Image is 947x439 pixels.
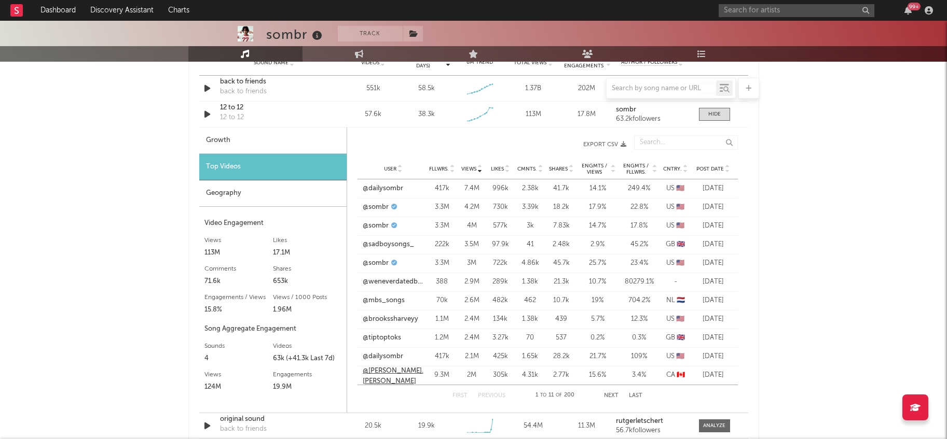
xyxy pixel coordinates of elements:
[363,351,403,362] a: @dailysombr
[429,166,449,172] span: Fllwrs.
[363,295,405,306] a: @mbs_songs
[621,202,657,213] div: 22.8 %
[663,351,689,362] div: US
[491,166,504,172] span: Likes
[694,351,733,362] div: [DATE]
[489,314,512,324] div: 134k
[616,418,663,424] strong: rutgerletschert
[402,56,444,69] span: Videos (last 7 days)
[273,304,341,316] div: 1.96M
[363,183,403,194] a: @dailysombr
[418,421,435,431] div: 19.9k
[548,295,574,306] div: 10.7k
[489,239,512,250] div: 97.9k
[489,351,512,362] div: 425k
[580,314,616,324] div: 5.7 %
[489,333,512,343] div: 3.27k
[517,314,543,324] div: 1.38k
[429,258,455,268] div: 3.3M
[621,351,657,362] div: 109 %
[489,295,512,306] div: 482k
[489,202,512,213] div: 730k
[663,183,689,194] div: US
[429,370,455,380] div: 9.3M
[349,109,397,120] div: 57.6k
[273,263,341,275] div: Shares
[429,277,455,287] div: 388
[452,393,468,399] button: First
[273,352,341,365] div: 63k (+41.3k Last 7d)
[478,393,505,399] button: Previous
[273,291,341,304] div: Views / 1000 Posts
[676,260,684,266] span: 🇺🇸
[696,166,724,172] span: Post Date
[663,277,689,287] div: -
[663,370,689,380] div: CA
[254,60,289,66] span: Sound Name
[676,204,684,210] span: 🇺🇸
[904,6,912,15] button: 99+
[517,333,543,343] div: 70
[580,202,616,213] div: 17.9 %
[363,202,389,213] a: @sombr
[514,60,546,66] span: Total Views
[204,381,273,393] div: 124M
[548,239,574,250] div: 2.48k
[548,183,574,194] div: 41.7k
[429,351,455,362] div: 417k
[694,239,733,250] div: [DATE]
[368,141,626,148] button: Export CSV
[663,314,689,324] div: US
[663,333,689,343] div: GB
[273,275,341,288] div: 653k
[548,333,574,343] div: 537
[556,393,562,398] span: of
[621,221,657,231] div: 17.8 %
[580,295,616,306] div: 19 %
[621,370,657,380] div: 3.4 %
[460,239,484,250] div: 3.5M
[607,84,716,93] input: Search by song name or URL
[220,103,328,113] a: 12 to 12
[621,59,677,66] span: Author / Followers
[489,221,512,231] div: 577k
[363,333,401,343] a: @tiptoptoks
[580,333,616,343] div: 0.2 %
[677,241,685,248] span: 🇬🇧
[621,239,657,250] div: 45.2 %
[694,202,733,213] div: [DATE]
[266,26,325,43] div: sombr
[429,239,455,250] div: 222k
[548,258,574,268] div: 45.7k
[220,77,328,87] a: back to friends
[204,217,341,230] div: Video Engagement
[460,202,484,213] div: 4.2M
[616,106,688,114] a: sombr
[580,163,610,175] span: Engmts / Views
[663,166,682,172] span: Cntry.
[621,314,657,324] div: 12.3 %
[677,334,685,341] span: 🇬🇧
[621,295,657,306] div: 704.2 %
[580,370,616,380] div: 15.6 %
[677,297,685,304] span: 🇳🇱
[580,351,616,362] div: 21.7 %
[694,183,733,194] div: [DATE]
[220,414,328,424] a: original sound
[384,166,396,172] span: User
[361,60,379,66] span: Videos
[489,183,512,194] div: 996k
[562,109,611,120] div: 17.8M
[363,239,414,250] a: @sadboysongs_
[676,353,684,360] span: 🇺🇸
[273,381,341,393] div: 19.9M
[204,323,341,335] div: Song Aggregate Engagement
[273,369,341,381] div: Engagements
[429,183,455,194] div: 417k
[460,314,484,324] div: 2.4M
[456,59,504,66] div: 6M Trend
[363,258,389,268] a: @sombr
[460,370,484,380] div: 2M
[204,369,273,381] div: Views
